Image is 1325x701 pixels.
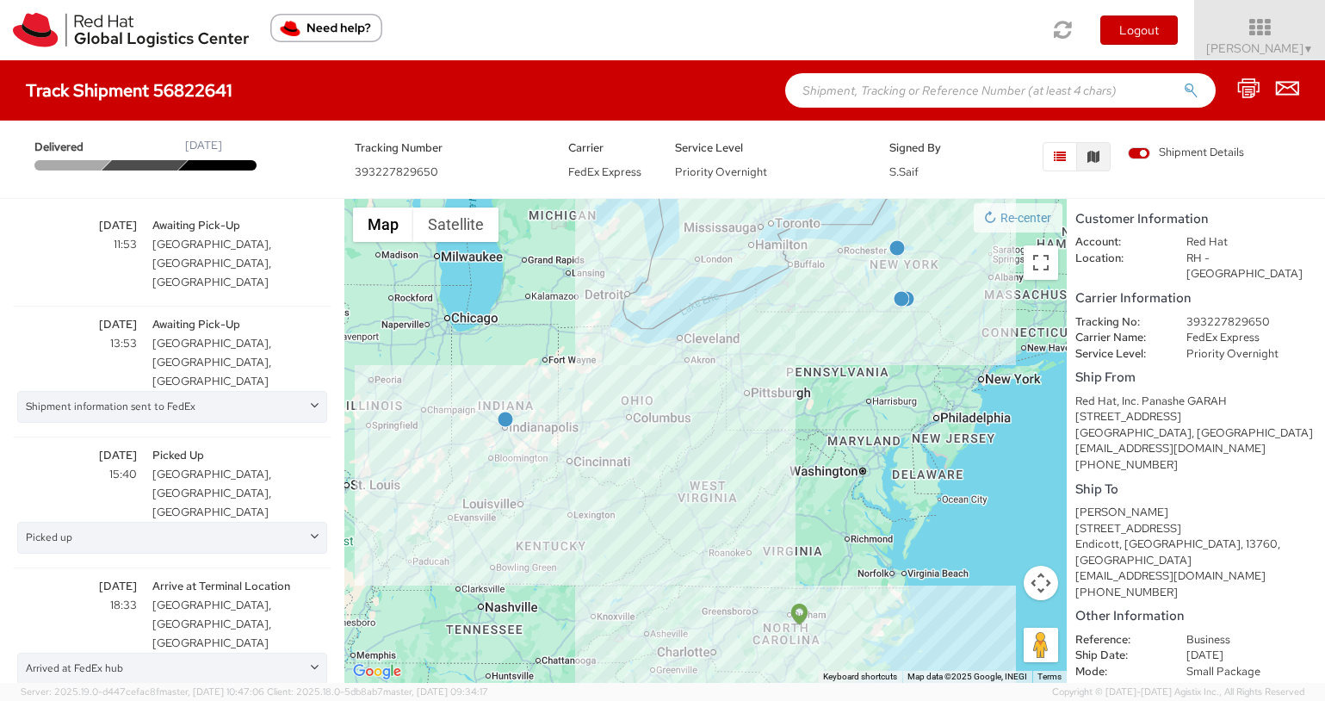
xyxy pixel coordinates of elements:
[1075,585,1316,601] div: [PHONE_NUMBER]
[1062,680,1173,697] dt: Creator:
[1100,16,1178,45] button: Logout
[568,164,641,179] span: FedEx Express
[974,203,1062,233] button: Re-center
[21,685,264,698] span: Server: 2025.19.0-d447cefac8f
[413,208,498,242] button: Show satellite imagery
[17,391,327,423] div: Shipment information sent to FedEx
[1186,680,1282,695] span: [PERSON_NAME],
[4,596,145,615] span: 18:33
[1062,330,1173,346] dt: Carrier Name:
[1075,441,1316,457] div: [EMAIL_ADDRESS][DOMAIN_NAME]
[145,577,341,596] span: Arrive at Terminal Location
[1075,521,1316,537] div: [STREET_ADDRESS]
[907,672,1027,681] span: Map data ©2025 Google, INEGI
[4,235,145,254] span: 11:53
[355,142,542,154] h5: Tracking Number
[145,465,341,522] span: [GEOGRAPHIC_DATA], [GEOGRAPHIC_DATA], [GEOGRAPHIC_DATA]
[568,142,649,154] h5: Carrier
[1206,40,1314,56] span: [PERSON_NAME]
[889,142,970,154] h5: Signed By
[1075,505,1316,521] div: [PERSON_NAME]
[349,661,406,683] img: Google
[1075,568,1316,585] div: [EMAIL_ADDRESS][DOMAIN_NAME]
[1075,409,1316,425] div: [STREET_ADDRESS]
[1037,672,1062,681] a: Terms
[675,142,863,154] h5: Service Level
[17,522,327,554] div: Picked up
[355,164,438,179] span: 393227829650
[4,446,145,465] span: [DATE]
[1062,314,1173,331] dt: Tracking No:
[1128,145,1244,164] label: Shipment Details
[145,216,341,235] span: Awaiting Pick-Up
[1075,609,1316,623] h5: Other Information
[349,661,406,683] a: Open this area in Google Maps (opens a new window)
[4,216,145,235] span: [DATE]
[159,685,264,698] span: master, [DATE] 10:47:06
[267,685,488,698] span: Client: 2025.18.0-5db8ab7
[1075,482,1316,497] h5: Ship To
[145,235,341,292] span: [GEOGRAPHIC_DATA], [GEOGRAPHIC_DATA], [GEOGRAPHIC_DATA]
[1024,566,1058,600] button: Map camera controls
[1075,212,1316,226] h5: Customer Information
[1024,628,1058,662] button: Drag Pegman onto the map to open Street View
[145,334,341,391] span: [GEOGRAPHIC_DATA], [GEOGRAPHIC_DATA], [GEOGRAPHIC_DATA]
[1075,291,1316,306] h5: Carrier Information
[675,164,767,179] span: Priority Overnight
[353,208,413,242] button: Show street map
[4,334,145,353] span: 13:53
[1075,394,1316,410] div: Red Hat, Inc. Panashe GARAH
[1062,632,1173,648] dt: Reference:
[889,164,919,179] span: S.Saif
[26,81,232,100] h4: Track Shipment 56822641
[145,596,341,653] span: [GEOGRAPHIC_DATA], [GEOGRAPHIC_DATA], [GEOGRAPHIC_DATA]
[823,671,897,683] button: Keyboard shortcuts
[1128,145,1244,161] span: Shipment Details
[1075,425,1316,442] div: [GEOGRAPHIC_DATA], [GEOGRAPHIC_DATA]
[1024,245,1058,280] button: Toggle fullscreen view
[17,653,327,685] div: Arrived at FedEx hub
[4,577,145,596] span: [DATE]
[1303,42,1314,56] span: ▼
[1052,685,1304,699] span: Copyright © [DATE]-[DATE] Agistix Inc., All Rights Reserved
[383,685,488,698] span: master, [DATE] 09:34:17
[34,140,108,156] span: Delivered
[4,465,145,484] span: 15:40
[1075,370,1316,385] h5: Ship From
[1075,537,1316,568] div: Endicott, [GEOGRAPHIC_DATA], 13760, [GEOGRAPHIC_DATA]
[145,315,341,334] span: Awaiting Pick-Up
[13,13,249,47] img: rh-logistics-00dfa346123c4ec078e1.svg
[1062,251,1173,267] dt: Location:
[270,14,382,42] button: Need help?
[1062,234,1173,251] dt: Account:
[145,446,341,465] span: Picked Up
[185,138,222,154] div: [DATE]
[1062,648,1173,664] dt: Ship Date:
[1062,346,1173,363] dt: Service Level:
[785,73,1216,108] input: Shipment, Tracking or Reference Number (at least 4 chars)
[1062,664,1173,680] dt: Mode:
[4,315,145,334] span: [DATE]
[1075,457,1316,474] div: [PHONE_NUMBER]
